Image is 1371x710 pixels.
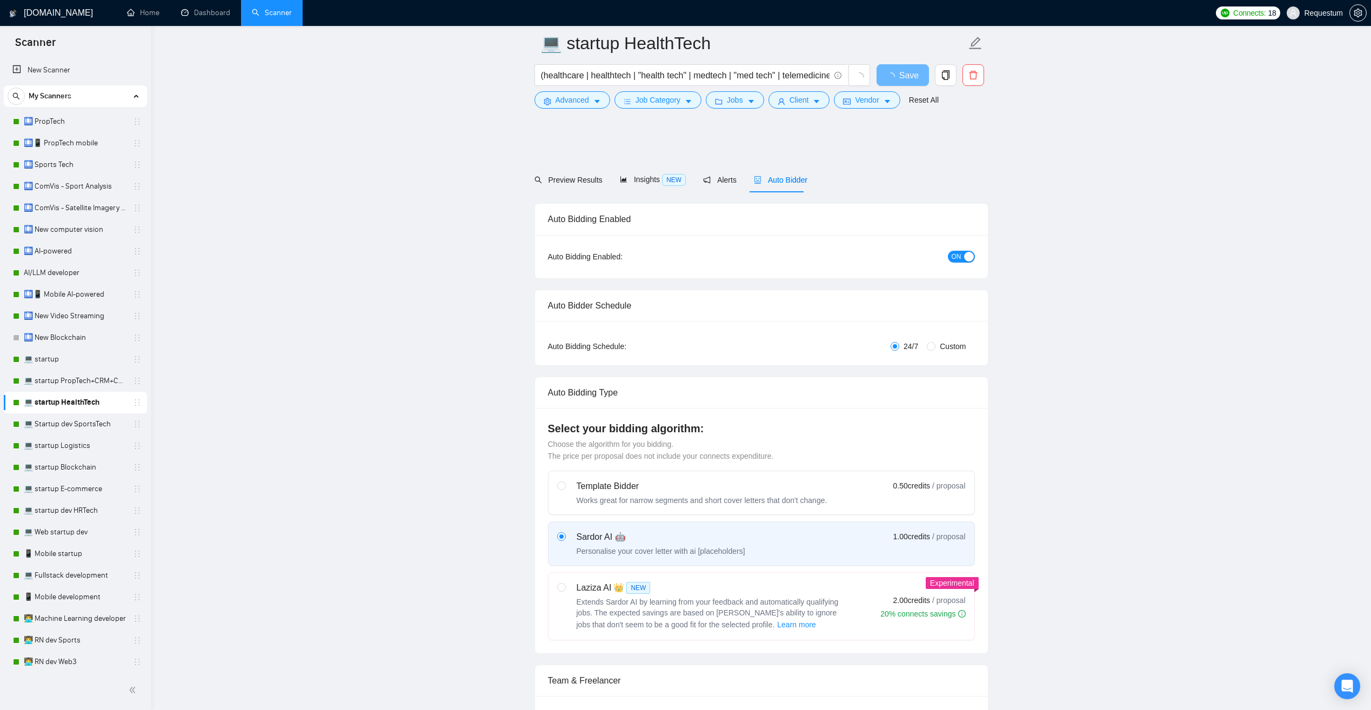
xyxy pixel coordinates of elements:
a: 💻 startup dev HRTech [24,500,126,521]
span: holder [133,117,142,126]
div: Personalise your cover letter with ai [placeholders] [577,546,745,557]
span: setting [544,97,551,105]
span: holder [133,225,142,234]
span: Choose the algorithm for you bidding. The price per proposal does not include your connects expen... [548,440,774,460]
span: holder [133,593,142,601]
span: holder [133,614,142,623]
span: edit [968,36,982,50]
div: 20% connects savings [880,608,965,619]
span: Extends Sardor AI by learning from your feedback and automatically qualifying jobs. The expected ... [577,598,839,629]
span: holder [133,528,142,537]
span: Job Category [636,94,680,106]
div: Team & Freelancer [548,665,975,696]
span: Experimental [930,579,974,587]
span: copy [935,70,956,80]
button: Save [877,64,929,86]
div: Works great for narrow segments and short cover letters that don't change. [577,495,827,506]
a: 📱 Mobile development [24,586,126,608]
span: info-circle [834,72,841,79]
button: barsJob Categorycaret-down [614,91,701,109]
span: 0.50 credits [893,480,930,492]
span: holder [133,377,142,385]
span: caret-down [593,97,601,105]
button: userClientcaret-down [768,91,830,109]
div: Template Bidder [577,480,827,493]
span: Advanced [556,94,589,106]
a: 📱 Mobile startup [24,543,126,565]
span: area-chart [620,176,627,183]
span: holder [133,139,142,148]
span: loading [854,72,864,82]
a: 👨‍💻 RN dev Sports [24,629,126,651]
span: holder [133,312,142,320]
span: holder [133,636,142,645]
div: Open Intercom Messenger [1334,673,1360,699]
span: search [8,92,24,100]
span: holder [133,420,142,428]
span: caret-down [884,97,891,105]
a: homeHome [127,8,159,17]
button: Laziza AI NEWExtends Sardor AI by learning from your feedback and automatically qualifying jobs. ... [777,618,817,631]
a: 💻 startup E-commerce [24,478,126,500]
a: 💻 Fullstack development [24,565,126,586]
span: Alerts [703,176,737,184]
span: Preview Results [534,176,603,184]
li: New Scanner [4,59,147,81]
button: setting [1349,4,1367,22]
span: holder [133,550,142,558]
span: holder [133,506,142,515]
div: Auto Bidder Schedule [548,290,975,321]
div: Laziza AI [577,581,847,594]
a: 🛄 AI-powered [24,240,126,262]
span: holder [133,355,142,364]
button: settingAdvancedcaret-down [534,91,610,109]
span: user [778,97,785,105]
input: Scanner name... [540,30,966,57]
input: Search Freelance Jobs... [541,69,830,82]
a: 💻 Web startup dev [24,521,126,543]
span: NEW [626,582,650,594]
a: 💻 Startup dev SportsTech [24,413,126,435]
span: 👑 [613,581,624,594]
span: 24/7 [899,340,922,352]
span: holder [133,160,142,169]
a: 🛄📱 PropTech mobile [24,132,126,154]
button: delete [962,64,984,86]
div: Sardor AI 🤖 [577,531,745,544]
span: holder [133,182,142,191]
span: caret-down [685,97,692,105]
span: holder [133,485,142,493]
span: 2.00 credits [893,594,930,606]
a: 🛄 New Blockchain [24,327,126,349]
a: 👨‍💻 Machine Learning developer [24,608,126,629]
span: holder [133,441,142,450]
a: 💻 startup [24,349,126,370]
span: search [534,176,542,184]
span: 18 [1268,7,1276,19]
button: copy [935,64,957,86]
h4: Select your bidding algorithm: [548,421,975,436]
span: / proposal [932,531,965,542]
img: upwork-logo.png [1221,9,1229,17]
span: NEW [662,174,686,186]
span: Scanner [6,35,64,57]
a: 🛄📱 Mobile AI-powered [24,284,126,305]
a: 💻 startup Blockchain [24,457,126,478]
span: caret-down [747,97,755,105]
span: caret-down [813,97,820,105]
span: Save [899,69,919,82]
a: dashboardDashboard [181,8,230,17]
span: holder [133,463,142,472]
span: holder [133,571,142,580]
button: idcardVendorcaret-down [834,91,900,109]
a: 💻 startup Logistics [24,435,126,457]
span: / proposal [932,480,965,491]
span: Client [790,94,809,106]
span: folder [715,97,723,105]
span: My Scanners [29,85,71,107]
span: Insights [620,175,686,184]
span: idcard [843,97,851,105]
a: searchScanner [252,8,292,17]
span: Auto Bidder [754,176,807,184]
span: holder [133,247,142,256]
